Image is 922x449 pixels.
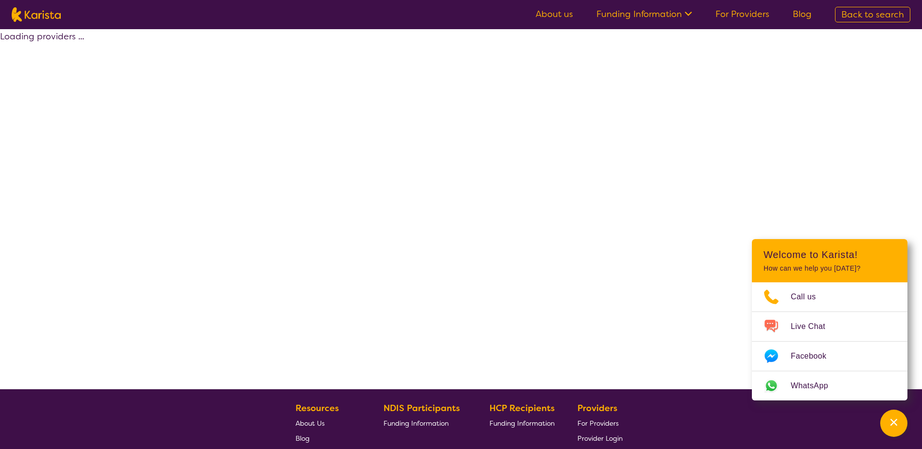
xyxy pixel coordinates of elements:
a: Funding Information [383,415,467,431]
span: Provider Login [577,434,623,443]
b: HCP Recipients [489,402,555,414]
div: Channel Menu [752,239,907,400]
a: For Providers [715,8,769,20]
a: Provider Login [577,431,623,446]
span: Facebook [791,349,838,363]
a: For Providers [577,415,623,431]
p: How can we help you [DATE]? [764,264,896,273]
b: Providers [577,402,617,414]
a: Blog [296,431,361,446]
span: Back to search [841,9,904,20]
span: Funding Information [489,419,555,428]
button: Channel Menu [880,410,907,437]
b: NDIS Participants [383,402,460,414]
span: For Providers [577,419,619,428]
ul: Choose channel [752,282,907,400]
span: WhatsApp [791,379,840,393]
a: Funding Information [596,8,692,20]
a: Funding Information [489,415,555,431]
b: Resources [296,402,339,414]
span: Funding Information [383,419,449,428]
span: Call us [791,290,828,304]
span: Live Chat [791,319,837,334]
a: Blog [793,8,812,20]
a: About us [536,8,573,20]
span: About Us [296,419,325,428]
a: Web link opens in a new tab. [752,371,907,400]
img: Karista logo [12,7,61,22]
a: Back to search [835,7,910,22]
a: About Us [296,415,361,431]
span: Blog [296,434,310,443]
h2: Welcome to Karista! [764,249,896,260]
